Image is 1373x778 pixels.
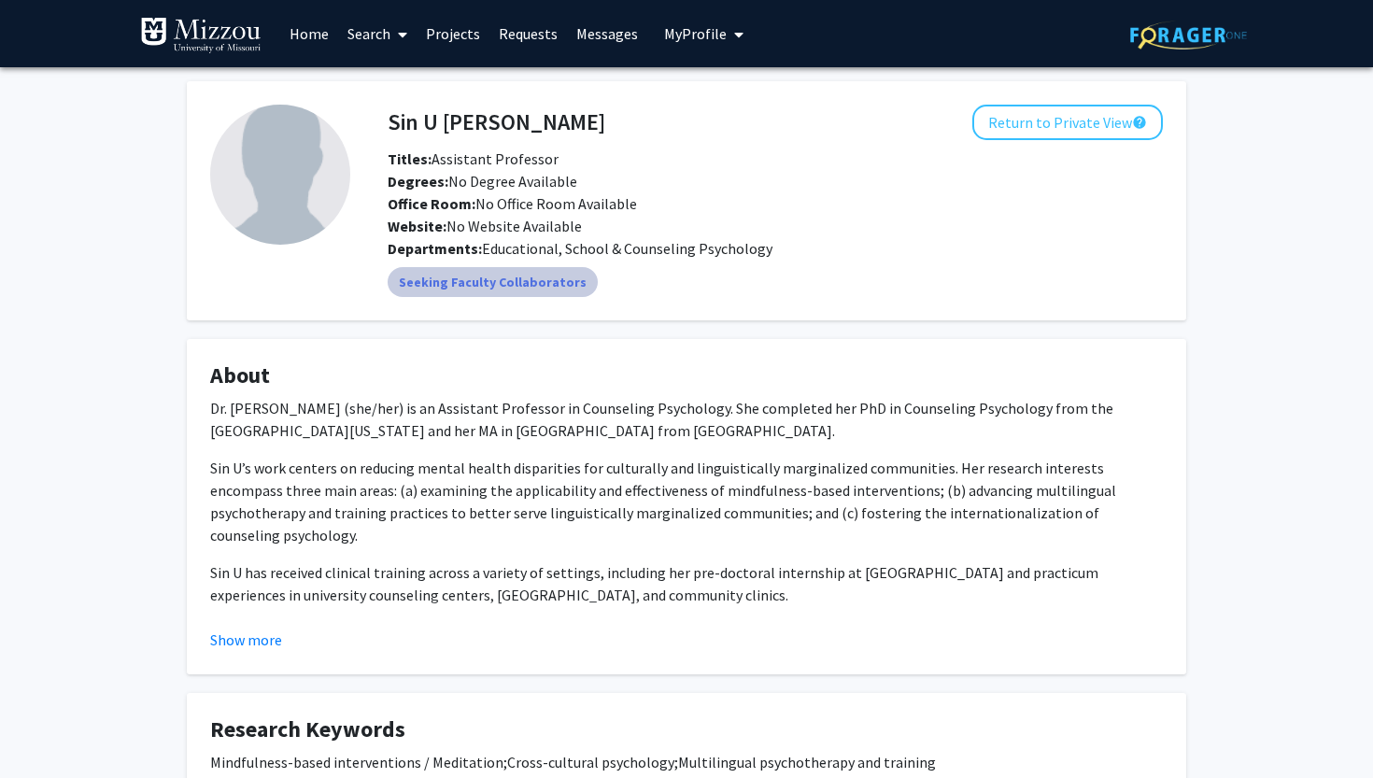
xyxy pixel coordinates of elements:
[507,753,678,771] span: Cross-cultural psychology;
[388,267,598,297] mat-chip: Seeking Faculty Collaborators
[388,172,448,191] b: Degrees:
[210,457,1163,546] p: Sin U’s work centers on reducing mental health disparities for culturally and linguistically marg...
[664,24,727,43] span: My Profile
[388,194,637,213] span: No Office Room Available
[388,239,482,258] b: Departments:
[210,362,1163,389] h4: About
[210,397,1163,442] p: Dr. [PERSON_NAME] (she/her) is an Assistant Professor in Counseling Psychology. She completed her...
[210,561,1163,606] p: Sin U has received clinical training across a variety of settings, including her pre-doctoral int...
[972,105,1163,140] button: Return to Private View
[388,217,582,235] span: No Website Available
[1132,111,1147,134] mat-icon: help
[678,753,936,771] span: Multilingual psychotherapy and training
[280,1,338,66] a: Home
[14,694,79,764] iframe: Chat
[417,1,489,66] a: Projects
[210,751,1163,773] p: Mindfulness-based interventions / Meditation;
[388,172,577,191] span: No Degree Available
[210,629,282,651] button: Show more
[210,716,1163,743] h4: Research Keywords
[388,149,559,168] span: Assistant Professor
[140,17,262,54] img: University of Missouri Logo
[489,1,567,66] a: Requests
[1130,21,1247,50] img: ForagerOne Logo
[388,217,446,235] b: Website:
[567,1,647,66] a: Messages
[210,105,350,245] img: Profile Picture
[388,194,475,213] b: Office Room:
[482,239,772,258] span: Educational, School & Counseling Psychology
[388,149,432,168] b: Titles:
[388,105,605,139] h4: Sin U [PERSON_NAME]
[338,1,417,66] a: Search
